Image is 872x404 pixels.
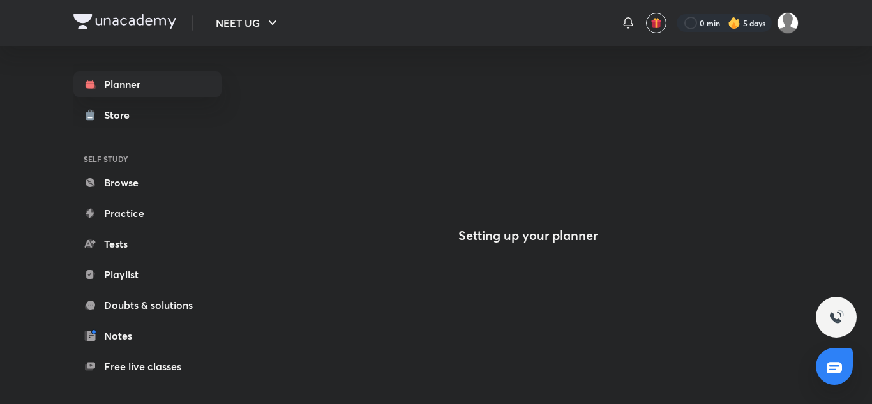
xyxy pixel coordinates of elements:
img: Company Logo [73,14,176,29]
a: Company Logo [73,14,176,33]
img: streak [728,17,740,29]
a: Notes [73,323,222,348]
a: Doubts & solutions [73,292,222,318]
a: Store [73,102,222,128]
h4: Setting up your planner [458,228,598,243]
a: Browse [73,170,222,195]
button: avatar [646,13,666,33]
img: ttu [829,310,844,325]
a: Planner [73,71,222,97]
a: Practice [73,200,222,226]
img: avatar [650,17,662,29]
a: Playlist [73,262,222,287]
div: Store [104,107,137,123]
h6: SELF STUDY [73,148,222,170]
button: NEET UG [208,10,288,36]
a: Free live classes [73,354,222,379]
a: Tests [73,231,222,257]
img: Mahi Singh [777,12,799,34]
